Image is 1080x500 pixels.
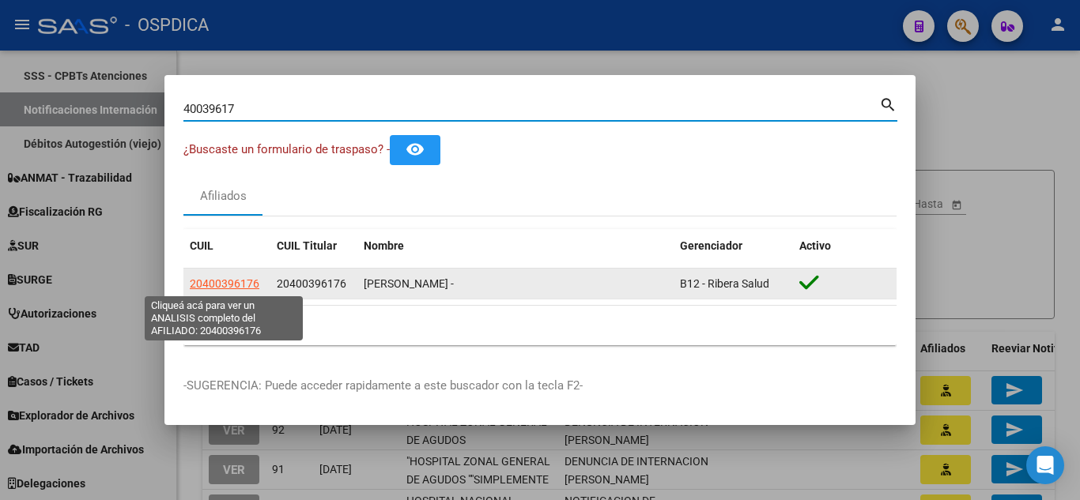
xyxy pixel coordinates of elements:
p: -SUGERENCIA: Puede acceder rapidamente a este buscador con la tecla F2- [183,377,897,395]
span: Activo [799,239,831,252]
span: Gerenciador [680,239,742,252]
datatable-header-cell: Nombre [357,229,674,263]
span: Nombre [364,239,404,252]
div: [PERSON_NAME] - [364,275,667,293]
span: CUIL [190,239,213,252]
datatable-header-cell: Gerenciador [674,229,793,263]
div: 1 total [183,306,897,345]
mat-icon: search [879,94,897,113]
datatable-header-cell: CUIL [183,229,270,263]
mat-icon: remove_red_eye [406,140,425,159]
span: CUIL Titular [277,239,337,252]
span: 20400396176 [277,277,346,290]
datatable-header-cell: Activo [793,229,897,263]
datatable-header-cell: CUIL Titular [270,229,357,263]
div: Afiliados [200,187,247,205]
span: ¿Buscaste un formulario de traspaso? - [183,142,390,156]
span: B12 - Ribera Salud [680,277,769,290]
span: 20400396176 [190,277,259,290]
div: Open Intercom Messenger [1026,446,1064,484]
